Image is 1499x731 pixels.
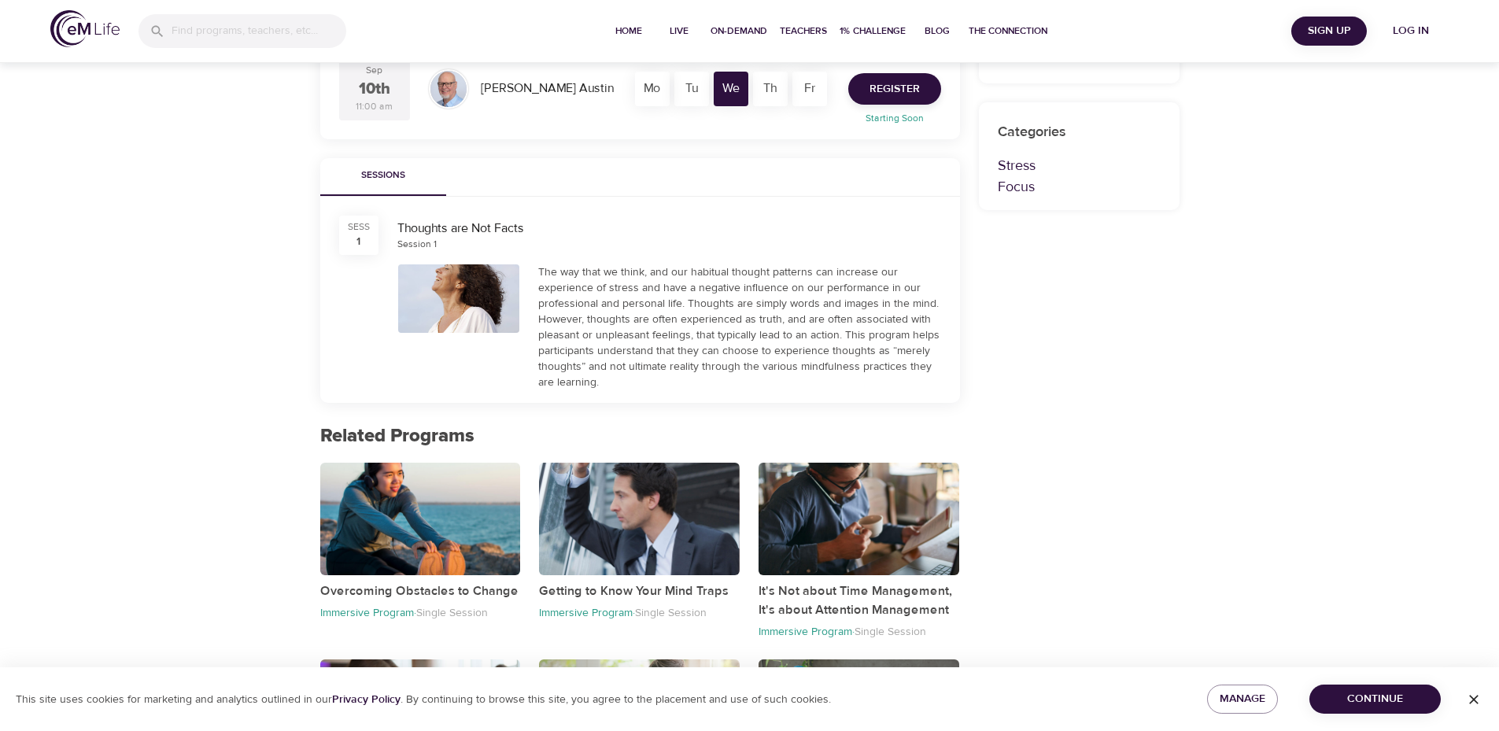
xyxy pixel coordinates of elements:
[840,23,906,39] span: 1% Challenge
[660,23,698,39] span: Live
[332,692,401,707] a: Privacy Policy
[918,23,956,39] span: Blog
[1322,689,1428,709] span: Continue
[969,23,1047,39] span: The Connection
[348,220,370,234] div: SESS
[356,234,360,249] div: 1
[320,581,521,600] p: Overcoming Obstacles to Change
[711,23,767,39] span: On-Demand
[474,73,620,104] div: [PERSON_NAME] Austin
[397,238,437,251] div: Session 1
[998,155,1161,176] p: Stress
[330,168,437,184] span: Sessions
[674,72,709,106] div: Tu
[839,111,951,125] p: Starting Soon
[998,176,1161,198] p: Focus
[635,72,670,106] div: Mo
[539,606,635,620] p: Immersive Program ·
[539,581,740,600] p: Getting to Know Your Mind Traps
[397,220,941,238] div: Thoughts are Not Facts
[356,100,393,113] div: 11:00 am
[1309,685,1441,714] button: Continue
[1291,17,1367,46] button: Sign Up
[416,606,488,620] p: Single Session
[1298,21,1361,41] span: Sign Up
[792,72,827,106] div: Fr
[1379,21,1442,41] span: Log in
[1373,17,1449,46] button: Log in
[320,606,416,620] p: Immersive Program ·
[1220,689,1265,709] span: Manage
[610,23,648,39] span: Home
[320,422,960,450] p: Related Programs
[538,264,941,390] div: The way that we think, and our habitual thought patterns can increase our experience of stress an...
[172,14,346,48] input: Find programs, teachers, etc...
[855,625,926,639] p: Single Session
[1207,685,1278,714] button: Manage
[359,78,390,101] div: 10th
[50,10,120,47] img: logo
[759,625,855,639] p: Immersive Program ·
[848,73,941,105] button: Register
[366,64,382,77] div: Sep
[714,72,748,106] div: We
[998,121,1161,142] p: Categories
[759,581,959,619] p: It's Not about Time Management, It's about Attention Management
[753,72,788,106] div: Th
[780,23,827,39] span: Teachers
[635,606,707,620] p: Single Session
[869,79,920,99] span: Register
